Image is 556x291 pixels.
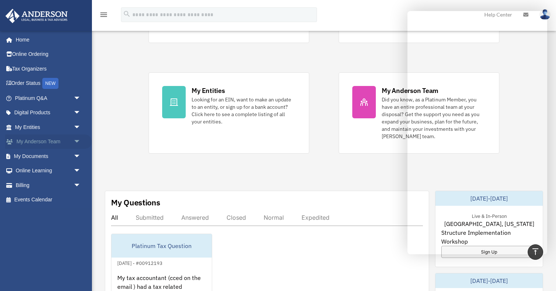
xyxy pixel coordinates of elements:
i: menu [99,10,108,19]
span: arrow_drop_down [74,178,88,193]
div: Expedited [302,214,329,221]
span: arrow_drop_down [74,120,88,135]
a: My Anderson Teamarrow_drop_down [5,134,92,149]
div: My Questions [111,197,160,208]
div: NEW [42,78,58,89]
a: Platinum Q&Aarrow_drop_down [5,91,92,105]
i: search [123,10,131,18]
a: Tax Organizers [5,61,92,76]
img: User Pic [539,9,550,20]
a: Order StatusNEW [5,76,92,91]
a: Billingarrow_drop_down [5,178,92,193]
a: My Anderson Team Did you know, as a Platinum Member, you have an entire professional team at your... [339,72,499,154]
span: arrow_drop_down [74,149,88,164]
span: arrow_drop_down [74,105,88,121]
div: Closed [227,214,246,221]
div: Normal [264,214,284,221]
div: Looking for an EIN, want to make an update to an entity, or sign up for a bank account? Click her... [192,96,296,125]
a: Home [5,32,88,47]
div: Platinum Tax Question [111,234,212,258]
img: Anderson Advisors Platinum Portal [3,9,70,23]
div: Submitted [136,214,164,221]
div: Answered [181,214,209,221]
div: My Anderson Team [382,86,438,95]
div: [DATE] - #00912193 [111,259,168,266]
span: arrow_drop_down [74,134,88,150]
span: arrow_drop_down [74,91,88,106]
div: [DATE]-[DATE] [435,273,543,288]
a: Digital Productsarrow_drop_down [5,105,92,120]
a: My Entities Looking for an EIN, want to make an update to an entity, or sign up for a bank accoun... [149,72,309,154]
a: Online Ordering [5,47,92,62]
a: Events Calendar [5,193,92,207]
a: My Documentsarrow_drop_down [5,149,92,164]
a: menu [99,13,108,19]
div: All [111,214,118,221]
div: Did you know, as a Platinum Member, you have an entire professional team at your disposal? Get th... [382,96,486,140]
a: My Entitiesarrow_drop_down [5,120,92,134]
iframe: Chat Window [407,11,547,254]
span: arrow_drop_down [74,164,88,179]
a: Online Learningarrow_drop_down [5,164,92,178]
div: My Entities [192,86,225,95]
